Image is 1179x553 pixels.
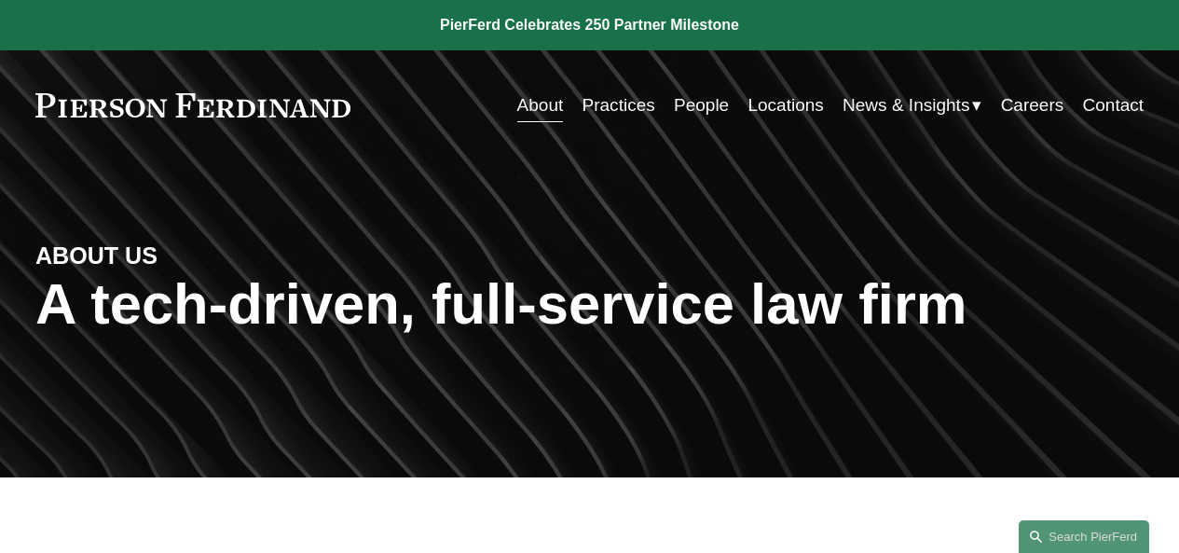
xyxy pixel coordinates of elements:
a: folder dropdown [843,88,981,123]
a: Careers [1001,88,1064,123]
strong: ABOUT US [35,242,158,269]
h1: A tech-driven, full-service law firm [35,271,1144,337]
a: Practices [583,88,655,123]
a: People [674,88,729,123]
a: Locations [747,88,823,123]
a: Contact [1083,88,1145,123]
span: News & Insights [843,90,969,121]
a: About [517,88,564,123]
a: Search this site [1019,520,1149,553]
